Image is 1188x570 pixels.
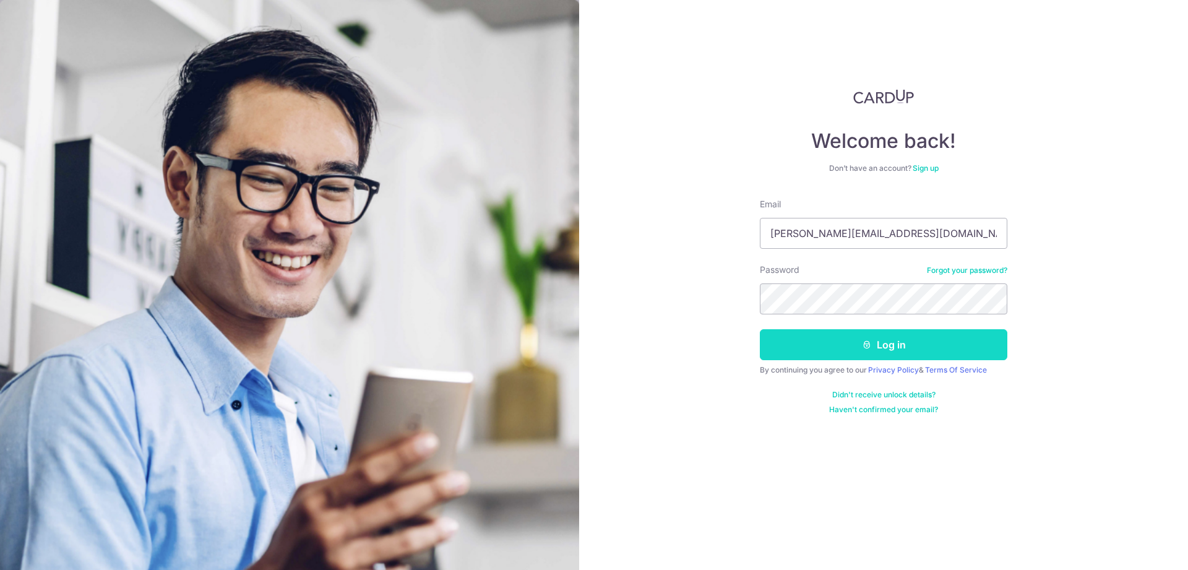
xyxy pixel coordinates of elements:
a: Haven't confirmed your email? [829,405,938,415]
a: Privacy Policy [868,365,919,374]
button: Log in [760,329,1007,360]
a: Forgot your password? [927,266,1007,275]
input: Enter your Email [760,218,1007,249]
a: Sign up [913,163,939,173]
a: Didn't receive unlock details? [832,390,936,400]
a: Terms Of Service [925,365,987,374]
div: By continuing you agree to our & [760,365,1007,375]
label: Password [760,264,799,276]
div: Don’t have an account? [760,163,1007,173]
img: CardUp Logo [853,89,914,104]
label: Email [760,198,781,210]
h4: Welcome back! [760,129,1007,153]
